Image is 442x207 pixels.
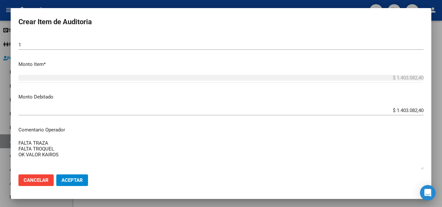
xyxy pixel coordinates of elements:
div: Open Intercom Messenger [420,185,436,201]
p: Monto Debitado [18,93,424,101]
span: Cancelar [24,177,49,183]
span: Aceptar [61,177,83,183]
p: Comentario Operador [18,126,424,134]
h2: Crear Item de Auditoria [18,16,424,28]
button: Cancelar [18,174,54,186]
button: Aceptar [56,174,88,186]
p: Monto Item [18,61,424,68]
